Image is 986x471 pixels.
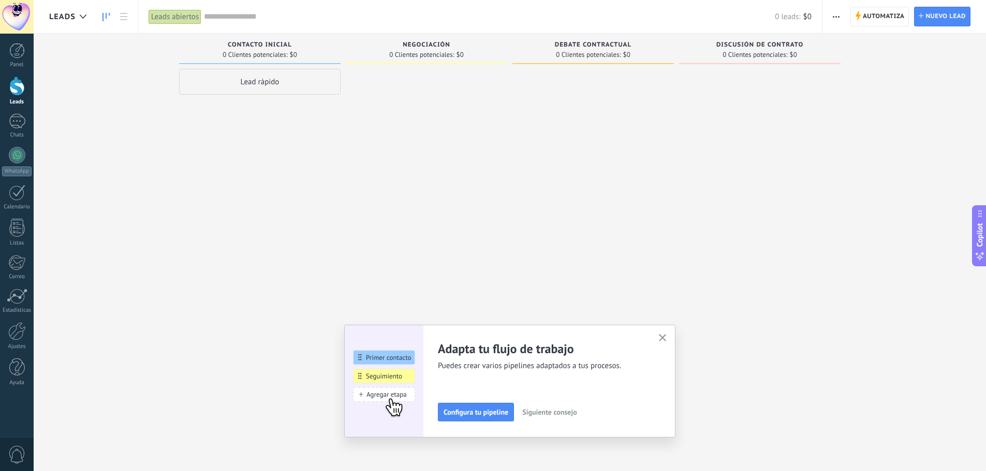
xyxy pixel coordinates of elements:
button: Configura tu pipeline [438,403,514,421]
span: 0 Clientes potenciales: [389,52,454,58]
h2: Adapta tu flujo de trabajo [438,341,646,357]
span: Siguiente consejo [522,408,577,416]
div: Discusión de contrato [684,41,835,50]
div: Negociación [351,41,502,50]
span: Puedes crear varios pipelines adaptados a tus procesos. [438,361,646,371]
div: WhatsApp [2,166,32,176]
span: Nuevo lead [925,7,966,26]
span: Negociación [403,41,450,49]
span: Debate contractual [555,41,631,49]
button: Más [829,7,844,26]
div: Ayuda [2,379,32,386]
button: Siguiente consejo [518,404,581,420]
span: 0 Clientes potenciales: [723,52,787,58]
span: 0 leads: [775,12,800,22]
div: Lead rápido [179,69,341,95]
span: $0 [803,12,812,22]
span: Leads [49,12,76,22]
div: Calendario [2,204,32,210]
a: Lista [115,7,133,27]
span: Discusión de contrato [716,41,803,49]
a: Leads [97,7,115,27]
div: Estadísticas [2,307,32,314]
span: $0 [290,52,297,58]
span: Copilot [975,223,985,247]
div: Ajustes [2,343,32,350]
span: $0 [457,52,464,58]
div: Listas [2,240,32,247]
div: Chats [2,132,32,139]
div: Contacto inicial [184,41,335,50]
span: Contacto inicial [228,41,292,49]
div: Leads [2,99,32,105]
div: Debate contractual [518,41,669,50]
div: Leads abiertos [149,9,201,24]
span: $0 [623,52,630,58]
span: $0 [790,52,797,58]
span: 0 Clientes potenciales: [556,52,621,58]
a: Nuevo lead [914,7,970,26]
div: Panel [2,62,32,68]
span: Automatiza [863,7,905,26]
span: 0 Clientes potenciales: [223,52,287,58]
div: Correo [2,274,32,280]
a: Automatiza [850,7,909,26]
span: Configura tu pipeline [444,408,508,416]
